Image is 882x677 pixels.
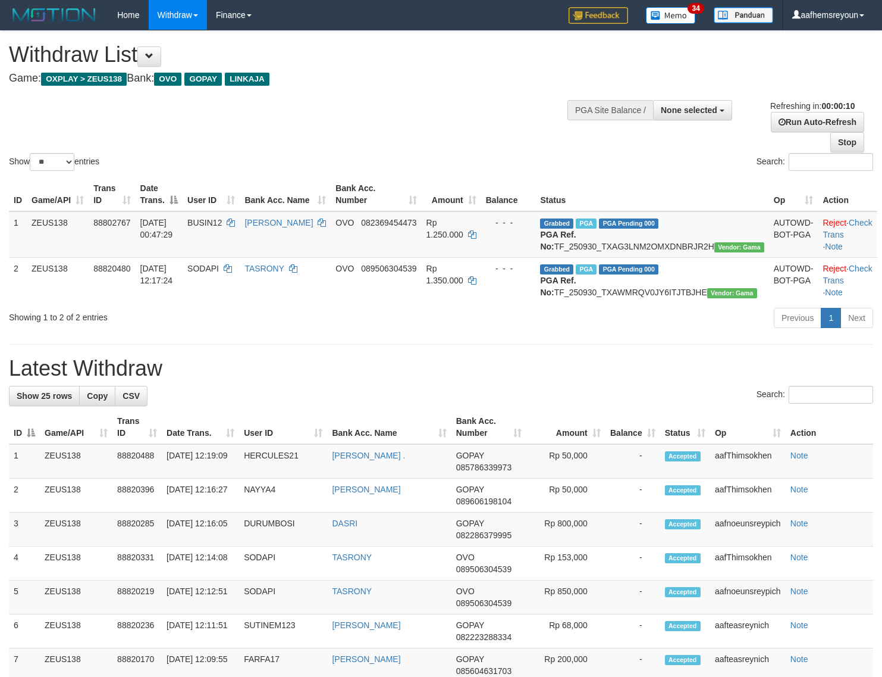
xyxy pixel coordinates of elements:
[771,112,864,132] a: Run Auto-Refresh
[605,547,660,581] td: -
[599,219,658,229] span: PGA Pending
[9,307,359,323] div: Showing 1 to 2 of 2 entries
[770,101,855,111] span: Refreshing in:
[769,257,818,303] td: AUTOWD-BOT-PGA
[9,43,576,67] h1: Withdraw List
[27,211,89,258] td: ZEUS138
[821,101,855,111] strong: 00:00:10
[17,391,72,401] span: Show 25 rows
[9,257,27,303] td: 2
[40,410,112,444] th: Game/API: activate to sort column ascending
[714,242,764,252] span: Vendor URL: https://trx31.1velocity.biz
[710,547,786,581] td: aafThimsokhen
[244,218,313,227] a: [PERSON_NAME]
[714,7,773,23] img: panduan.png
[526,581,605,614] td: Rp 850,000
[9,73,576,85] h4: Game: Bank:
[605,513,660,547] td: -
[9,153,99,171] label: Show entries
[526,410,605,444] th: Amount: activate to sort column ascending
[183,177,240,211] th: User ID: activate to sort column ascending
[9,444,40,479] td: 1
[661,105,717,115] span: None selected
[112,581,162,614] td: 88820219
[540,219,573,229] span: Grabbed
[840,308,873,328] a: Next
[790,586,808,596] a: Note
[665,519,701,529] span: Accepted
[456,531,511,540] span: Copy 082286379995 to clipboard
[605,479,660,513] td: -
[40,444,112,479] td: ZEUS138
[9,177,27,211] th: ID
[526,479,605,513] td: Rp 50,000
[361,264,416,273] span: Copy 089506304539 to clipboard
[707,288,757,298] span: Vendor URL: https://trx31.1velocity.biz
[162,547,239,581] td: [DATE] 12:14:08
[540,276,576,297] b: PGA Ref. No:
[646,7,696,24] img: Button%20Memo.svg
[481,177,536,211] th: Balance
[332,620,400,630] a: [PERSON_NAME]
[823,218,872,239] a: Check Trans
[710,581,786,614] td: aafnoeunsreypich
[41,73,127,86] span: OXPLAY > ZEUS138
[535,257,768,303] td: TF_250930_TXAWMRQV0JY6ITJTBJHE
[361,218,416,227] span: Copy 082369454473 to clipboard
[239,479,327,513] td: NAYYA4
[665,587,701,597] span: Accepted
[332,519,357,528] a: DASRI
[576,219,597,229] span: Marked by aafsreyleap
[818,177,877,211] th: Action
[757,386,873,404] label: Search:
[569,7,628,24] img: Feedback.jpg
[823,218,846,227] a: Reject
[335,218,354,227] span: OVO
[40,581,112,614] td: ZEUS138
[9,513,40,547] td: 3
[821,308,841,328] a: 1
[184,73,222,86] span: GOPAY
[112,513,162,547] td: 88820285
[335,264,354,273] span: OVO
[240,177,331,211] th: Bank Acc. Name: activate to sort column ascending
[786,410,873,444] th: Action
[790,519,808,528] a: Note
[818,257,877,303] td: · ·
[825,242,843,251] a: Note
[87,391,108,401] span: Copy
[526,547,605,581] td: Rp 153,000
[244,264,284,273] a: TASRONY
[162,479,239,513] td: [DATE] 12:16:27
[115,386,147,406] a: CSV
[605,410,660,444] th: Balance: activate to sort column ascending
[239,513,327,547] td: DURUMBOSI
[426,264,463,285] span: Rp 1.350.000
[162,410,239,444] th: Date Trans.: activate to sort column ascending
[239,444,327,479] td: HERCULES21
[567,100,653,120] div: PGA Site Balance /
[27,177,89,211] th: Game/API: activate to sort column ascending
[486,263,531,274] div: - - -
[540,230,576,251] b: PGA Ref. No:
[9,6,99,24] img: MOTION_logo.png
[456,451,484,460] span: GOPAY
[422,177,481,211] th: Amount: activate to sort column ascending
[332,553,372,562] a: TASRONY
[823,264,846,273] a: Reject
[710,614,786,648] td: aafteasreynich
[710,444,786,479] td: aafThimsokhen
[576,264,597,274] span: Marked by aafnoeunsreypich
[136,177,183,211] th: Date Trans.: activate to sort column descending
[774,308,821,328] a: Previous
[660,410,710,444] th: Status: activate to sort column ascending
[140,264,173,285] span: [DATE] 12:17:24
[112,410,162,444] th: Trans ID: activate to sort column ascending
[239,547,327,581] td: SODAPI
[790,451,808,460] a: Note
[162,444,239,479] td: [DATE] 12:19:09
[710,410,786,444] th: Op: activate to sort column ascending
[40,547,112,581] td: ZEUS138
[665,485,701,495] span: Accepted
[112,444,162,479] td: 88820488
